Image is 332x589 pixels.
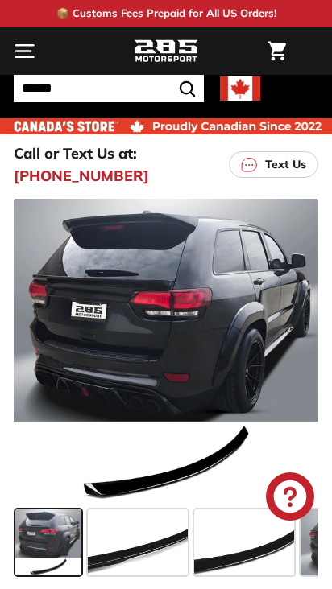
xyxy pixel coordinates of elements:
[14,142,137,164] p: Call or Text Us at:
[259,28,294,74] a: Cart
[14,165,149,187] a: [PHONE_NUMBER]
[134,38,198,65] img: Logo_285_Motorsport_areodynamics_components
[229,151,318,178] a: Text Us
[261,472,319,525] inbox-online-store-chat: Shopify online store chat
[265,156,306,173] p: Text Us
[14,75,204,102] input: Search
[56,6,276,22] p: 📦 Customs Fees Prepaid for All US Orders!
